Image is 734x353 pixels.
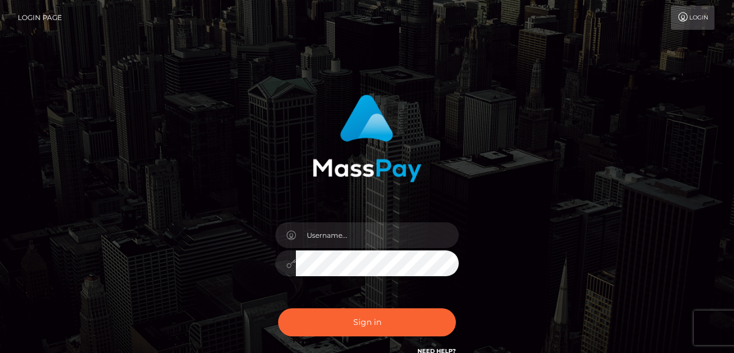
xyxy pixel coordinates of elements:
a: Login [671,6,715,30]
a: Login Page [18,6,62,30]
input: Username... [296,222,459,248]
img: MassPay Login [313,95,421,182]
button: Sign in [278,308,456,336]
